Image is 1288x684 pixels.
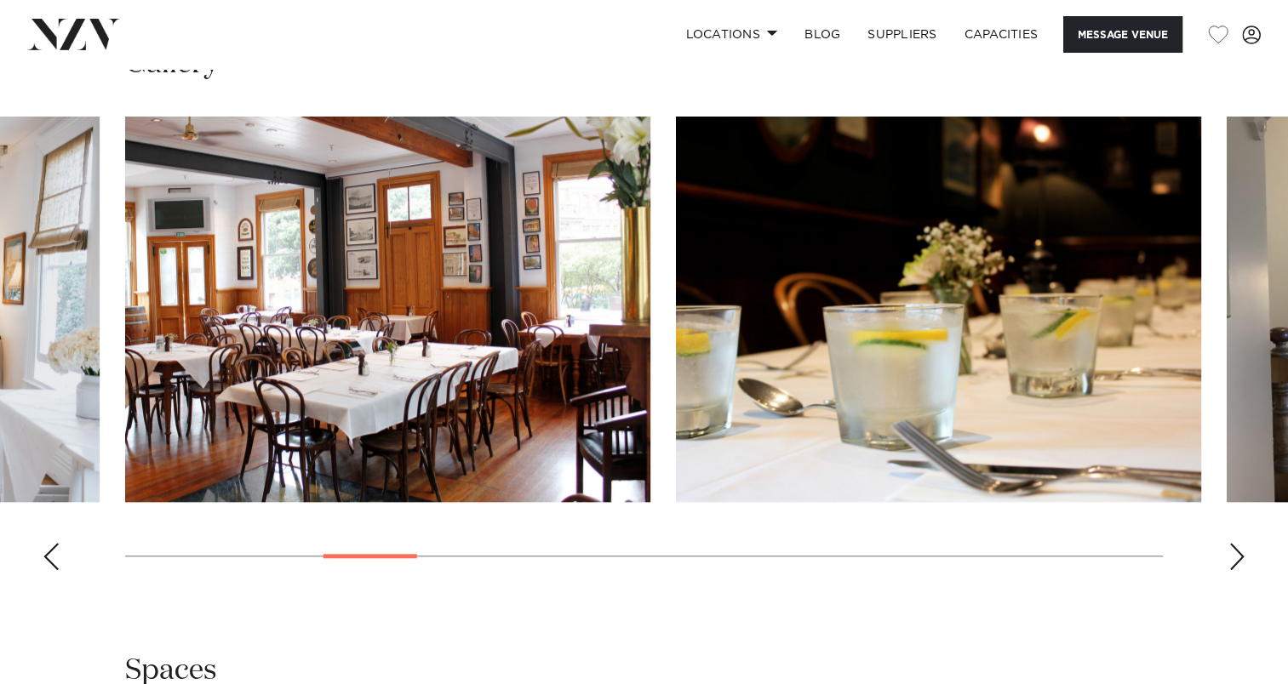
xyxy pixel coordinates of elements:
swiper-slide: 6 / 21 [676,117,1201,502]
a: BLOG [791,16,854,53]
img: nzv-logo.png [27,19,120,49]
a: SUPPLIERS [854,16,950,53]
button: Message Venue [1063,16,1182,53]
a: Capacities [951,16,1052,53]
swiper-slide: 5 / 21 [125,117,650,502]
a: Locations [672,16,791,53]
